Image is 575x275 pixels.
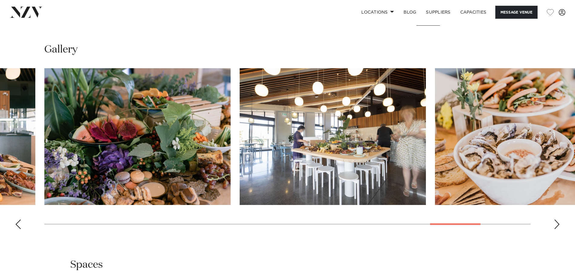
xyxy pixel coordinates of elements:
[44,43,78,56] h2: Gallery
[495,6,538,19] button: Message Venue
[44,68,231,205] swiper-slide: 20 / 24
[421,6,455,19] a: SUPPLIERS
[399,6,421,19] a: BLOG
[455,6,491,19] a: Capacities
[240,68,426,205] swiper-slide: 21 / 24
[70,258,103,272] h2: Spaces
[356,6,399,19] a: Locations
[10,7,43,18] img: nzv-logo.png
